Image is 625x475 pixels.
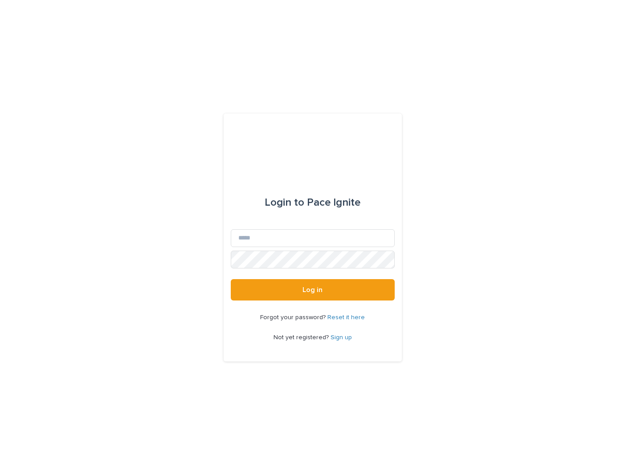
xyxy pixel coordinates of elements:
span: Login to [265,197,304,208]
a: Reset it here [327,314,365,321]
span: Log in [302,286,323,293]
span: Not yet registered? [274,334,331,341]
a: Sign up [331,334,352,341]
div: Pace Ignite [265,190,360,215]
img: r3a3Z93SSpeN6cOOTyqw [266,135,359,162]
span: Forgot your password? [260,314,327,321]
button: Log in [231,279,395,300]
